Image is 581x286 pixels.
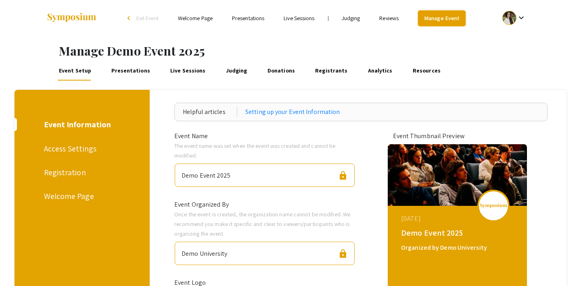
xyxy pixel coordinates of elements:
[401,227,516,239] div: Demo Event 2025
[44,143,118,155] div: Access Settings
[46,12,97,23] img: Symposium by ForagerOne
[379,15,399,22] a: Reviews
[388,144,527,206] img: demo-event-2025_eventCoverPhoto_e268cd__thumb.jpg
[169,61,207,81] a: Live Sessions
[366,61,394,81] a: Analytics
[418,10,466,26] a: Manage Event
[324,15,332,22] li: |
[178,15,213,22] a: Welcome Page
[110,61,152,81] a: Presentations
[44,190,118,202] div: Welcome Page
[168,200,361,209] div: Event Organized By
[136,15,159,22] span: Exit Event
[338,171,348,180] span: lock
[338,249,348,259] span: lock
[183,107,237,117] div: Helpful articles
[479,203,508,209] img: logo_v2.png
[57,61,92,81] a: Event Setup
[224,61,249,81] a: Judging
[516,13,526,23] mat-icon: Expand account dropdown
[232,15,264,22] a: Presentations
[168,131,361,141] div: Event Name
[342,15,360,22] a: Judging
[59,44,581,58] h1: Manage Demo Event 2025
[44,118,118,131] div: Event Information
[494,9,535,27] button: Expand account dropdown
[182,167,231,180] div: Demo Event 2025
[266,61,296,81] a: Donations
[44,166,118,178] div: Registration
[174,142,335,159] span: The event name was set when the event was created and cannot be modified.
[314,61,349,81] a: Registrants
[401,243,516,253] div: Organized by Demo University
[411,61,442,81] a: Resources
[127,16,132,21] div: arrow_back_ios
[174,210,350,237] span: Once the event is created, the organization name cannot be modified. We recommend you make it spe...
[6,250,34,280] iframe: Chat
[393,131,522,141] div: Event Thumbnail Preview
[245,107,340,117] a: Setting up your Event Information
[182,245,228,259] div: Demo University
[284,15,314,22] a: Live Sessions
[401,214,516,224] div: [DATE]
